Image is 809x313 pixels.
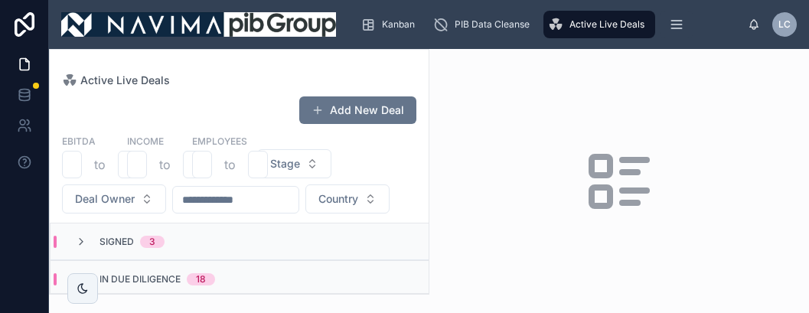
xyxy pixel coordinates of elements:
span: Kanban [382,18,415,31]
label: Employees [192,134,247,148]
p: to [224,155,236,174]
span: Signed [99,236,134,248]
img: App logo [61,12,336,37]
label: Income [127,134,164,148]
label: EBITDA [62,134,96,148]
a: Kanban [356,11,426,38]
div: scrollable content [348,8,748,41]
a: Active Live Deals [543,11,655,38]
span: Country [318,191,358,207]
span: LC [778,18,791,31]
button: Select Button [257,149,331,178]
span: Active Live Deals [80,73,170,88]
a: PIB Data Cleanse [429,11,540,38]
a: Active Live Deals [62,73,170,88]
button: Select Button [305,184,390,214]
div: 3 [149,236,155,248]
span: In Due Diligence [99,273,181,285]
button: Add New Deal [299,96,416,124]
span: Deal Owner [75,191,135,207]
span: PIB Data Cleanse [455,18,530,31]
div: 18 [196,273,206,285]
span: Active Live Deals [569,18,644,31]
p: to [94,155,106,174]
span: Stage [270,156,300,171]
button: Select Button [62,184,166,214]
p: to [159,155,171,174]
